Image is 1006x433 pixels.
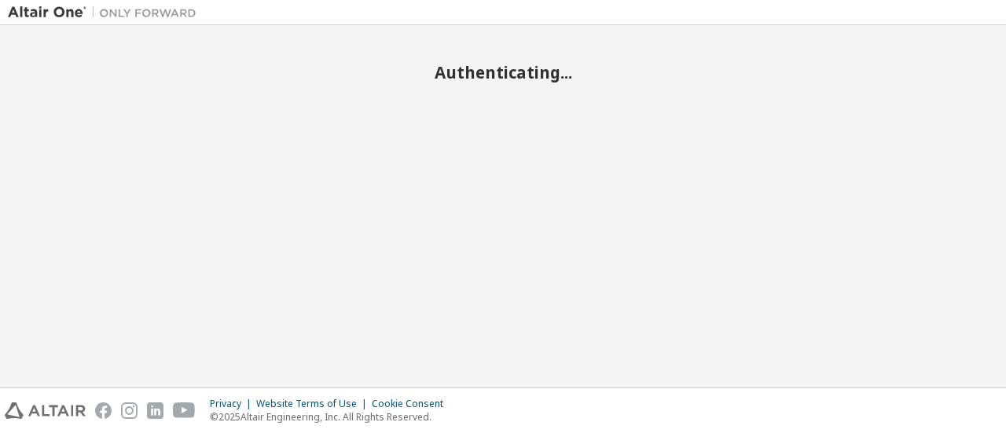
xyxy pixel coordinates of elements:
[147,402,163,419] img: linkedin.svg
[121,402,138,419] img: instagram.svg
[8,5,204,20] img: Altair One
[95,402,112,419] img: facebook.svg
[372,398,453,410] div: Cookie Consent
[210,398,256,410] div: Privacy
[5,402,86,419] img: altair_logo.svg
[256,398,372,410] div: Website Terms of Use
[8,62,998,83] h2: Authenticating...
[173,402,196,419] img: youtube.svg
[210,410,453,424] p: © 2025 Altair Engineering, Inc. All Rights Reserved.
